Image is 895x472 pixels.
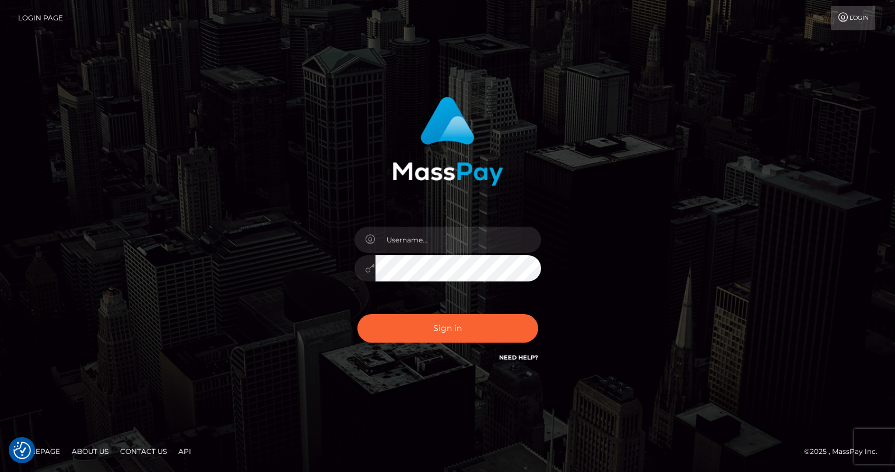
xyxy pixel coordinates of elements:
img: Revisit consent button [13,442,31,459]
img: MassPay Login [392,97,503,186]
a: Need Help? [499,354,538,361]
a: Contact Us [115,442,171,460]
a: Login Page [18,6,63,30]
button: Sign in [357,314,538,343]
a: API [174,442,196,460]
button: Consent Preferences [13,442,31,459]
a: Login [831,6,875,30]
input: Username... [375,227,541,253]
a: Homepage [13,442,65,460]
a: About Us [67,442,113,460]
div: © 2025 , MassPay Inc. [804,445,886,458]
